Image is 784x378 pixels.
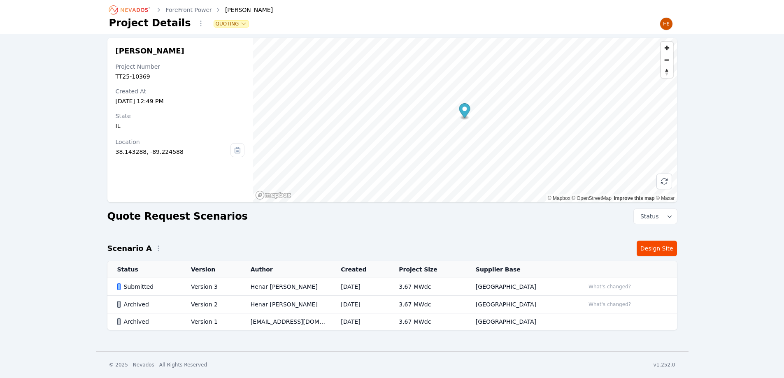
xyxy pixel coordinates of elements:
[661,42,673,54] button: Zoom in
[116,112,245,120] div: State
[107,278,677,296] tr: SubmittedVersion 3Henar [PERSON_NAME][DATE]3.67 MWdc[GEOGRAPHIC_DATA]What's changed?
[572,195,612,201] a: OpenStreetMap
[637,212,659,220] span: Status
[253,38,677,202] canvas: Map
[116,63,245,71] div: Project Number
[117,283,177,291] div: Submitted
[107,313,677,330] tr: ArchivedVersion 1[EMAIL_ADDRESS][DOMAIN_NAME][DATE]3.67 MWdc[GEOGRAPHIC_DATA]
[389,278,466,296] td: 3.67 MWdc
[331,278,389,296] td: [DATE]
[116,72,245,81] div: TT25-10369
[116,122,245,130] div: IL
[107,243,152,254] h2: Scenario A
[585,300,635,309] button: What's changed?
[181,261,241,278] th: Version
[389,313,466,330] td: 3.67 MWdc
[116,148,231,156] div: 38.143288, -89.224588
[654,362,675,368] div: v1.252.0
[107,210,248,223] h2: Quote Request Scenarios
[181,278,241,296] td: Version 3
[661,66,673,78] button: Reset bearing to north
[109,362,207,368] div: © 2025 - Nevados - All Rights Reserved
[331,296,389,313] td: [DATE]
[389,261,466,278] th: Project Size
[107,296,677,313] tr: ArchivedVersion 2Henar [PERSON_NAME][DATE]3.67 MWdc[GEOGRAPHIC_DATA]What's changed?
[634,209,677,224] button: Status
[466,296,575,313] td: [GEOGRAPHIC_DATA]
[116,87,245,95] div: Created At
[331,313,389,330] td: [DATE]
[166,6,212,14] a: ForeFront Power
[214,6,273,14] div: [PERSON_NAME]
[117,300,177,308] div: Archived
[116,46,245,56] h2: [PERSON_NAME]
[116,138,231,146] div: Location
[116,97,245,105] div: [DATE] 12:49 PM
[107,261,181,278] th: Status
[459,103,470,120] div: Map marker
[255,190,291,200] a: Mapbox homepage
[181,313,241,330] td: Version 1
[661,54,673,66] button: Zoom out
[389,296,466,313] td: 3.67 MWdc
[117,318,177,326] div: Archived
[637,241,677,256] a: Design Site
[241,261,331,278] th: Author
[466,313,575,330] td: [GEOGRAPHIC_DATA]
[548,195,570,201] a: Mapbox
[466,261,575,278] th: Supplier Base
[109,16,191,30] h1: Project Details
[614,195,654,201] a: Improve this map
[331,261,389,278] th: Created
[214,21,249,27] button: Quoting
[181,296,241,313] td: Version 2
[109,3,273,16] nav: Breadcrumb
[656,195,675,201] a: Maxar
[241,313,331,330] td: [EMAIL_ADDRESS][DOMAIN_NAME]
[241,296,331,313] td: Henar [PERSON_NAME]
[585,282,635,291] button: What's changed?
[241,278,331,296] td: Henar [PERSON_NAME]
[466,278,575,296] td: [GEOGRAPHIC_DATA]
[660,17,673,30] img: Henar Luque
